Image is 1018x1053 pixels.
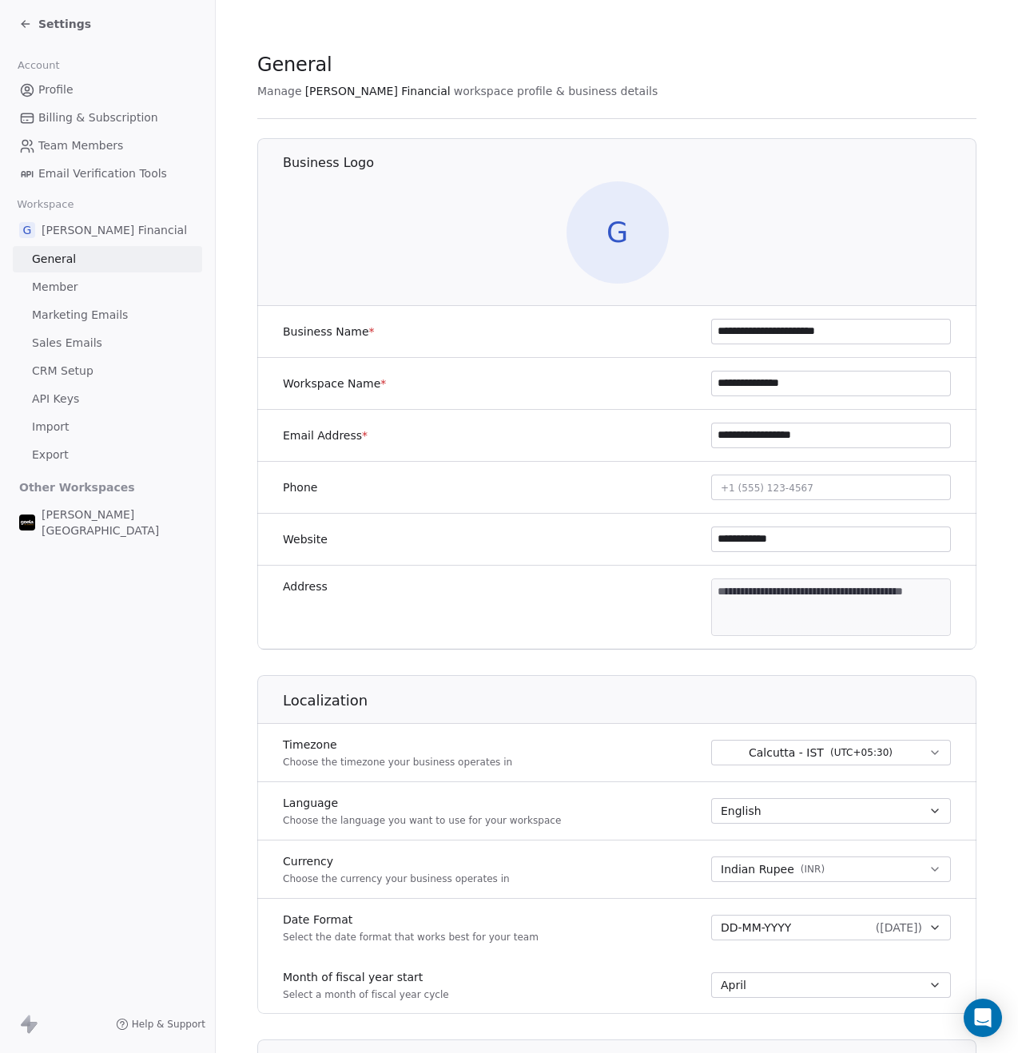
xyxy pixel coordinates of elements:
a: Team Members [13,133,202,159]
a: API Keys [13,386,202,412]
span: G [19,222,35,238]
a: Settings [19,16,91,32]
img: Zeeshan%20Neck%20Print%20Dark.png [19,515,35,530]
span: Account [10,54,66,77]
span: ( UTC+05:30 ) [830,745,893,760]
h1: Localization [283,691,977,710]
span: General [32,251,76,268]
label: Language [283,795,561,811]
a: Sales Emails [13,330,202,356]
p: Choose the language you want to use for your workspace [283,814,561,827]
span: Workspace [10,193,81,217]
label: Month of fiscal year start [283,969,449,985]
a: Profile [13,77,202,103]
label: Email Address [283,427,368,443]
span: workspace profile & business details [454,83,658,99]
span: English [721,803,762,819]
label: Address [283,578,328,594]
span: Calcutta - IST [749,745,824,761]
a: General [13,246,202,272]
span: ( [DATE] ) [876,920,922,936]
span: G [567,181,669,284]
label: Website [283,531,328,547]
span: Member [32,279,78,296]
a: Billing & Subscription [13,105,202,131]
span: Indian Rupee [721,861,794,878]
div: Open Intercom Messenger [964,999,1002,1037]
span: Help & Support [132,1018,205,1031]
a: Email Verification Tools [13,161,202,187]
p: Select a month of fiscal year cycle [283,988,449,1001]
span: DD-MM-YYYY [721,920,791,936]
span: Team Members [38,137,123,154]
label: Date Format [283,912,539,928]
label: Phone [283,479,317,495]
a: Export [13,442,202,468]
p: Choose the currency your business operates in [283,872,510,885]
span: Profile [38,81,74,98]
button: Indian Rupee(INR) [711,856,951,882]
a: Import [13,414,202,440]
a: Help & Support [116,1018,205,1031]
span: April [721,977,746,993]
span: Export [32,447,69,463]
label: Currency [283,853,510,869]
span: Other Workspaces [13,475,141,500]
button: Calcutta - IST(UTC+05:30) [711,740,951,765]
button: +1 (555) 123-4567 [711,475,951,500]
span: ( INR ) [801,863,825,876]
span: Marketing Emails [32,307,128,324]
span: [PERSON_NAME] Financial [42,222,187,238]
span: Billing & Subscription [38,109,158,126]
span: [PERSON_NAME][GEOGRAPHIC_DATA] [42,507,196,538]
span: CRM Setup [32,363,93,379]
span: Import [32,419,69,435]
p: Choose the timezone your business operates in [283,756,512,769]
p: Select the date format that works best for your team [283,931,539,944]
a: CRM Setup [13,358,202,384]
span: Sales Emails [32,335,102,352]
span: Email Verification Tools [38,165,167,182]
a: Member [13,274,202,300]
span: [PERSON_NAME] Financial [305,83,451,99]
span: API Keys [32,391,79,407]
label: Timezone [283,737,512,753]
label: Workspace Name [283,376,386,391]
h1: Business Logo [283,154,977,172]
span: +1 (555) 123-4567 [721,483,813,494]
span: Settings [38,16,91,32]
a: Marketing Emails [13,302,202,328]
label: Business Name [283,324,375,340]
span: Manage [257,83,302,99]
span: General [257,53,332,77]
